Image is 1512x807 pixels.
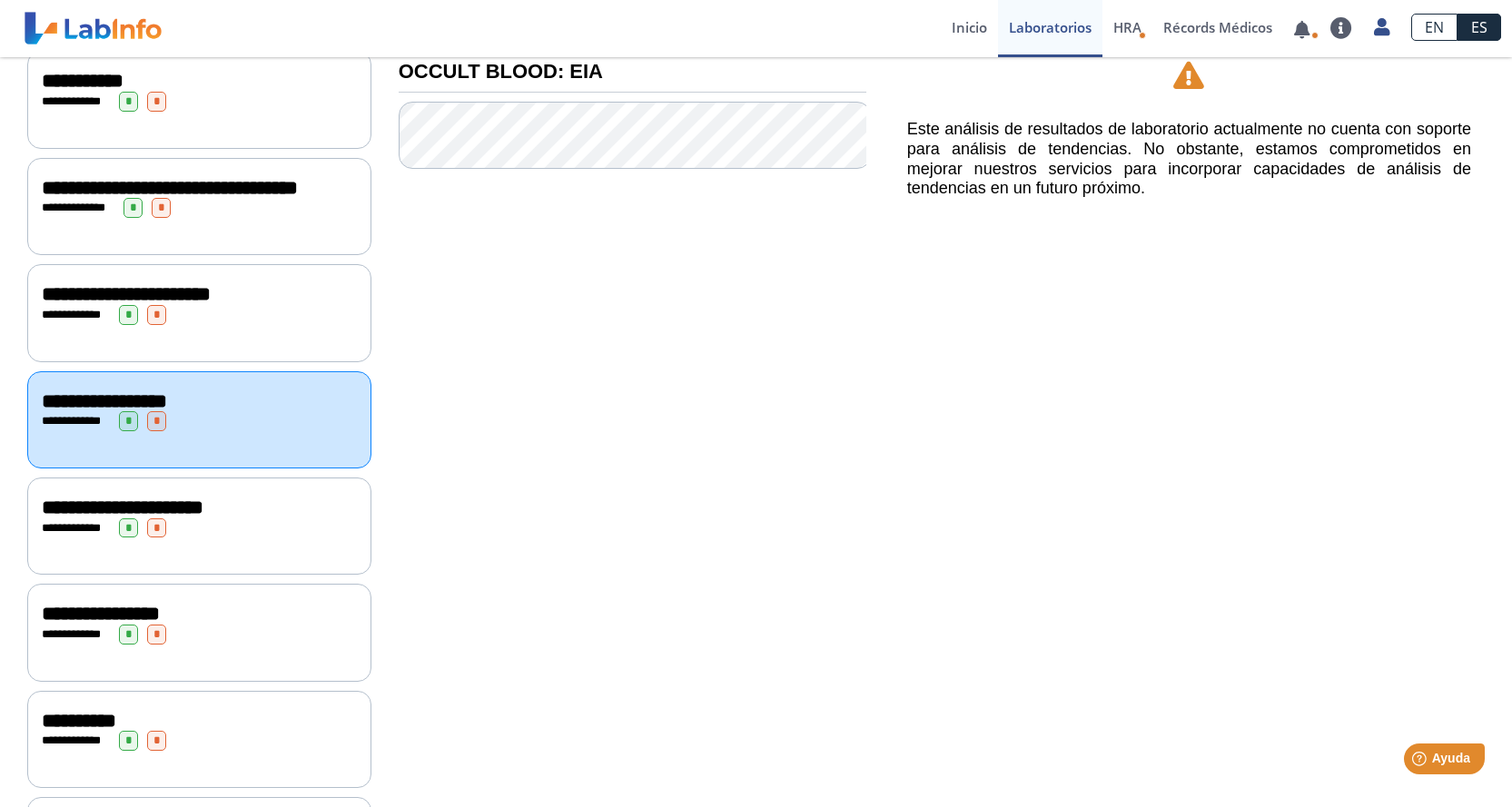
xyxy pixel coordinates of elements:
[399,60,603,83] b: OCCULT BLOOD: EIA
[1411,14,1458,41] a: EN
[1350,736,1492,787] iframe: Help widget launcher
[1113,18,1141,36] span: HRA
[1458,14,1501,41] a: ES
[907,120,1471,198] h5: Este análisis de resultados de laboratorio actualmente no cuenta con soporte para análisis de ten...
